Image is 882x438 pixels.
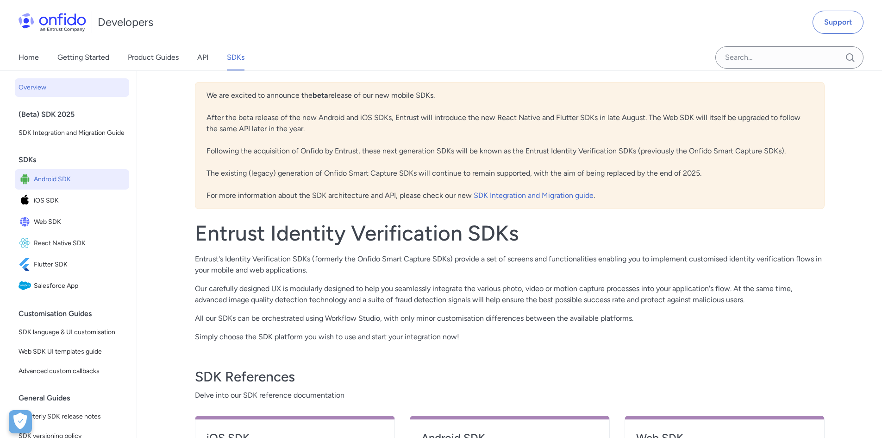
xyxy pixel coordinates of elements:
[19,173,34,186] img: IconAndroid SDK
[19,237,34,250] img: IconReact Native SDK
[195,82,825,209] div: We are excited to announce the release of our new mobile SDKs. After the beta release of the new ...
[195,313,825,324] p: All our SDKs can be orchestrated using Workflow Studio, with only minor customisation differences...
[195,331,825,343] p: Simply choose the SDK platform you wish to use and start your integration now!
[34,279,125,292] span: Salesforce App
[195,220,825,246] h1: Entrust Identity Verification SDKs
[313,91,328,100] b: beta
[19,327,125,338] span: SDK language & UI customisation
[19,258,34,271] img: IconFlutter SDK
[19,216,34,229] img: IconWeb SDK
[15,233,129,254] a: IconReact Native SDKReact Native SDK
[197,44,208,70] a: API
[15,362,129,381] a: Advanced custom callbacks
[813,11,863,34] a: Support
[34,194,125,207] span: iOS SDK
[15,78,129,97] a: Overview
[34,237,125,250] span: React Native SDK
[19,127,125,139] span: SDK Integration and Migration Guide
[15,190,129,211] a: IconiOS SDKiOS SDK
[227,44,244,70] a: SDKs
[9,410,32,433] div: Cookie Preferences
[195,254,825,276] p: Entrust's Identity Verification SDKs (formerly the Onfido Smart Capture SDKs) provide a set of sc...
[34,258,125,271] span: Flutter SDK
[19,305,133,323] div: Customisation Guides
[15,124,129,142] a: SDK Integration and Migration Guide
[34,216,125,229] span: Web SDK
[15,276,129,296] a: IconSalesforce AppSalesforce App
[19,194,34,207] img: IconiOS SDK
[57,44,109,70] a: Getting Started
[19,82,125,93] span: Overview
[15,323,129,342] a: SDK language & UI customisation
[15,169,129,190] a: IconAndroid SDKAndroid SDK
[19,44,39,70] a: Home
[128,44,179,70] a: Product Guides
[19,13,86,32] img: Onfido Logo
[195,283,825,305] p: Our carefully designed UX is modularly designed to help you seamlessly integrate the various phot...
[15,254,129,275] a: IconFlutter SDKFlutter SDK
[9,410,32,433] button: Open Preferences
[34,173,125,186] span: Android SDK
[474,191,594,200] a: SDK Integration and Migration guide
[15,212,129,232] a: IconWeb SDKWeb SDK
[715,46,863,69] input: Onfido search input field
[15,407,129,426] a: Quarterly SDK release notes
[19,279,34,292] img: IconSalesforce App
[19,411,125,422] span: Quarterly SDK release notes
[19,151,133,169] div: SDKs
[19,366,125,377] span: Advanced custom callbacks
[19,389,133,407] div: General Guides
[19,346,125,357] span: Web SDK UI templates guide
[195,390,825,401] span: Delve into our SDK reference documentation
[98,15,153,30] h1: Developers
[195,368,825,386] h3: SDK References
[19,105,133,124] div: (Beta) SDK 2025
[15,343,129,361] a: Web SDK UI templates guide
